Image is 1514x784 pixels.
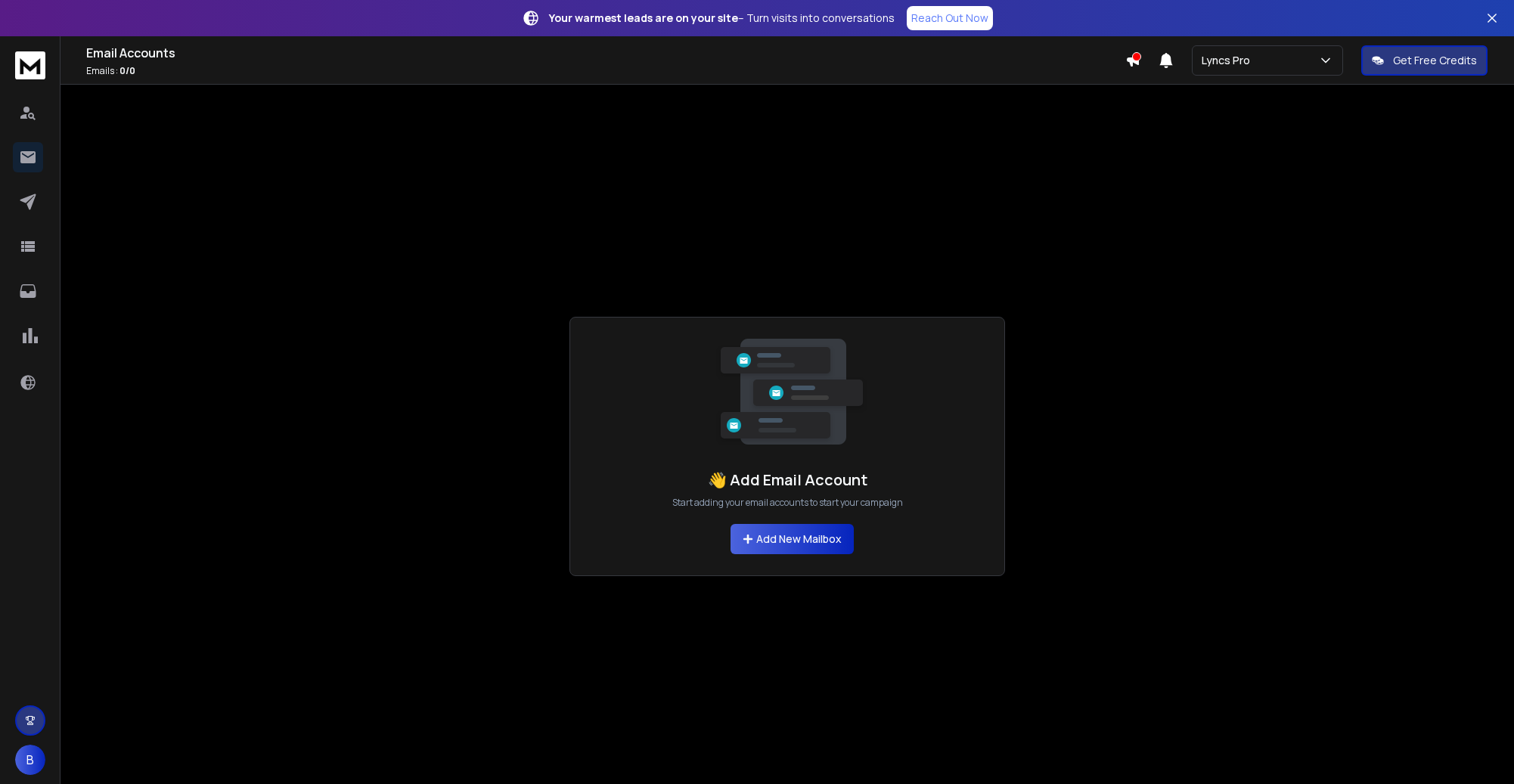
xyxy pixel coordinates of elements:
p: Start adding your email accounts to start your campaign [672,497,903,509]
img: logo [15,51,45,79]
p: – Turn visits into conversations [549,11,895,26]
button: Add New Mailbox [731,524,854,554]
button: B [15,745,45,775]
p: Emails : [86,65,1125,77]
strong: Your warmest leads are on your site [549,11,738,25]
p: Reach Out Now [911,11,988,26]
a: Reach Out Now [907,6,993,30]
p: Lyncs Pro [1202,53,1256,68]
p: Get Free Credits [1393,53,1477,68]
span: 0 / 0 [119,64,135,77]
h1: 👋 Add Email Account [708,469,867,491]
h1: Email Accounts [86,44,1125,62]
button: Get Free Credits [1361,45,1488,76]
